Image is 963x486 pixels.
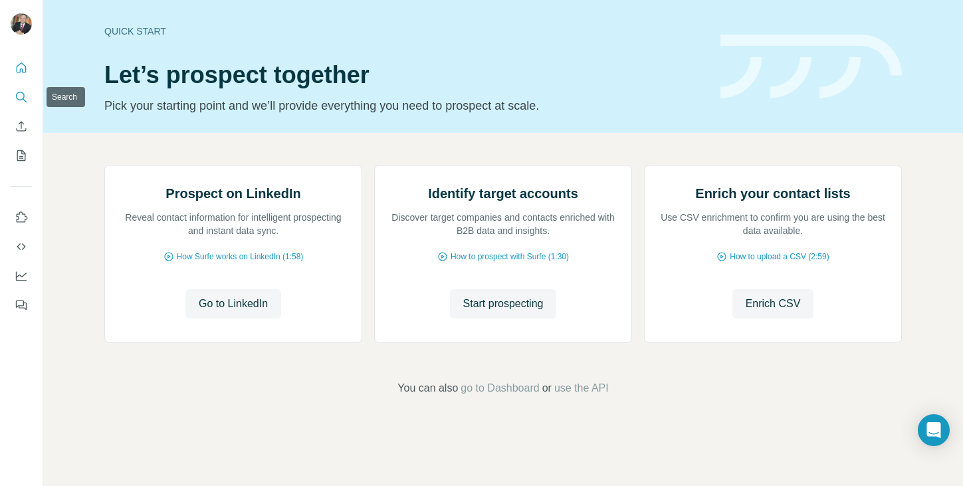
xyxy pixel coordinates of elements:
[451,251,569,263] span: How to prospect with Surfe (1:30)
[388,211,618,237] p: Discover target companies and contacts enriched with B2B data and insights.
[11,264,32,288] button: Dashboard
[11,144,32,168] button: My lists
[199,296,268,312] span: Go to LinkedIn
[104,62,704,88] h1: Let’s prospect together
[11,293,32,317] button: Feedback
[11,235,32,259] button: Use Surfe API
[554,380,609,396] button: use the API
[397,380,458,396] span: You can also
[118,211,348,237] p: Reveal contact information for intelligent prospecting and instant data sync.
[185,289,281,318] button: Go to LinkedIn
[11,205,32,229] button: Use Surfe on LinkedIn
[104,96,704,115] p: Pick your starting point and we’ll provide everything you need to prospect at scale.
[720,35,902,99] img: banner
[11,85,32,109] button: Search
[428,184,578,203] h2: Identify target accounts
[695,184,850,203] h2: Enrich your contact lists
[165,184,300,203] h2: Prospect on LinkedIn
[730,251,829,263] span: How to upload a CSV (2:59)
[658,211,888,237] p: Use CSV enrichment to confirm you are using the best data available.
[542,380,552,396] span: or
[450,289,557,318] button: Start prospecting
[918,414,950,446] div: Open Intercom Messenger
[11,114,32,138] button: Enrich CSV
[11,13,32,35] img: Avatar
[11,56,32,80] button: Quick start
[177,251,304,263] span: How Surfe works on LinkedIn (1:58)
[732,289,814,318] button: Enrich CSV
[463,296,544,312] span: Start prospecting
[104,25,704,38] div: Quick start
[746,296,801,312] span: Enrich CSV
[461,380,539,396] button: go to Dashboard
